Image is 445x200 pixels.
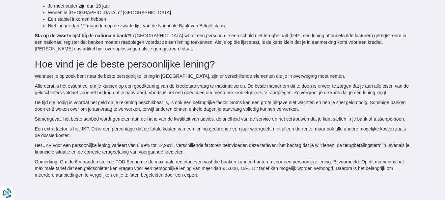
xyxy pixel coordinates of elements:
p: Samengevat, het beste aanbod wordt gemeten aan de hand van de kwaliteit van advies, de snelheid v... [35,116,410,122]
p: Een extra factor is het JKP. Dit is een percentage dat de totale kosten van een lening gedurende ... [35,126,410,139]
p: In [GEOGRAPHIC_DATA] wordt een persoon die een schuld niet terugbetaalt (hetzij een lening of onb... [35,32,410,52]
p: Het JKP voor een persoonlijke lening varieert van 6,99% tot 12,99%. Verschillende factoren beïnvl... [35,142,410,155]
p: Opmerking: Om de 6 maanden stelt de FOD Economie de maximale rentetarieven vast die banken kunnen... [35,158,410,178]
strong: Sta op de zwarte lijst bij de nationale bank? [35,33,130,38]
p: Wanneer je op zoek bent naar de beste persoonlijke lening in [GEOGRAPHIC_DATA], zijn er verschill... [35,73,410,79]
li: Wonen in [GEOGRAPHIC_DATA] of [GEOGRAPHIC_DATA] [48,9,410,16]
li: Je moet ouder zijn dan 18 jaar [48,3,410,9]
li: Een stabiel inkomen hebben [48,16,410,22]
h2: Hoe vind je de beste persoonlijke lening? [35,59,410,70]
li: Niet langer dan 12 maanden op de zwarte lijst van de Nationale Bank van België staan [48,22,410,29]
p: Allereerst is het essentieel om je kansen op een goedkeuring van de kredietaanvraag te maximalise... [35,83,410,96]
p: De tijd die nodig is voordat het geld op je rekening beschikbaar is, is ook een belangrijke facto... [35,99,410,112]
